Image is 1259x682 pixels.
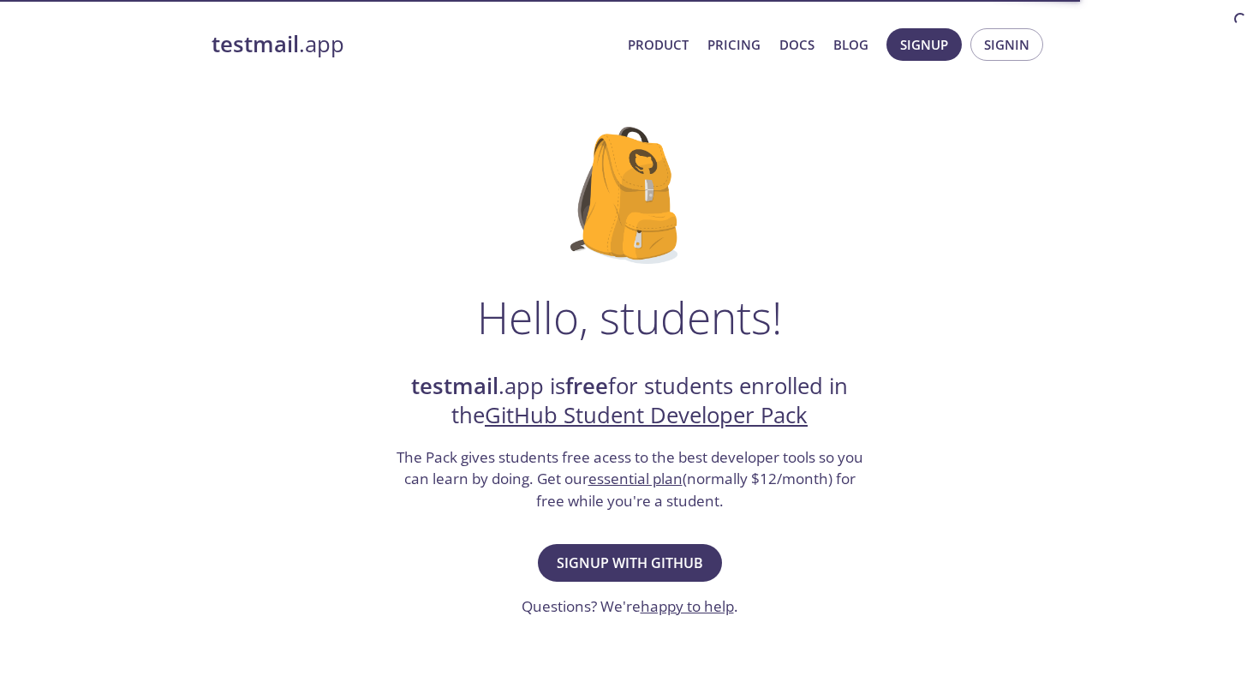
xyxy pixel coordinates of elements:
button: Signin [970,28,1043,61]
a: testmail.app [212,30,614,59]
img: github-student-backpack.png [570,127,689,264]
h3: The Pack gives students free acess to the best developer tools so you can learn by doing. Get our... [394,446,865,512]
span: Signup with GitHub [557,551,703,575]
h1: Hello, students! [477,291,782,343]
span: Signin [984,33,1029,56]
strong: testmail [411,371,498,401]
strong: testmail [212,29,299,59]
a: Pricing [707,33,761,56]
button: Signup [886,28,962,61]
a: Docs [779,33,814,56]
a: essential plan [588,469,683,488]
a: happy to help [641,596,734,616]
h2: .app is for students enrolled in the [394,372,865,431]
strong: free [565,371,608,401]
a: Product [628,33,689,56]
button: Signup with GitHub [538,544,722,582]
a: Blog [833,33,868,56]
span: Signup [900,33,948,56]
a: GitHub Student Developer Pack [485,400,808,430]
h3: Questions? We're . [522,595,738,618]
